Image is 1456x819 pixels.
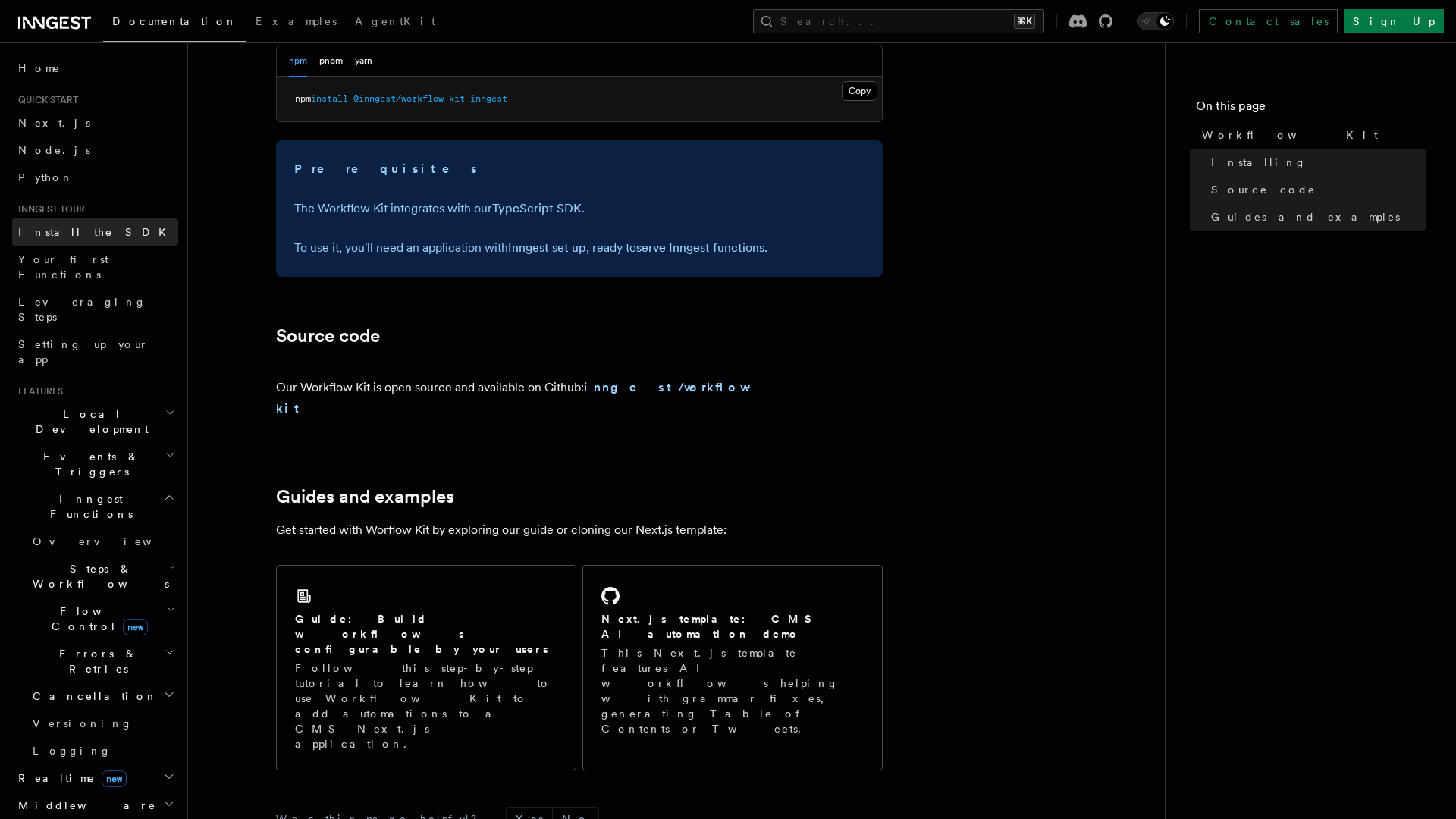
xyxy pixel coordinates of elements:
[18,338,149,366] span: Setting up your app
[102,770,127,787] span: new
[294,198,864,219] p: The Workflow Kit integrates with our .
[27,640,178,682] button: Errors & Retries
[12,449,165,479] span: Events & Triggers
[294,162,479,176] strong: Prerequisites
[1211,182,1316,197] span: Source code
[276,519,883,541] p: Get started with Worflow Kit by exploring our guide or cloning our Next.js template:
[18,117,90,129] span: Next.js
[256,15,337,27] span: Examples
[1211,155,1307,170] span: Installing
[12,528,178,764] div: Inngest Functions
[355,15,435,27] span: AgentKit
[582,565,883,770] a: Next.js template: CMS AI automation demoThis Next.js template features AI workflows helping with ...
[12,798,156,813] span: Middleware
[601,611,864,642] h2: Next.js template: CMS AI automation demo
[295,611,557,657] h2: Guide: Build workflows configurable by your users
[27,598,178,640] button: Flow Controlnew
[12,55,178,82] a: Home
[12,400,178,443] button: Local Development
[103,5,246,42] a: Documentation
[842,81,877,101] button: Copy
[12,288,178,331] a: Leveraging Steps
[753,9,1044,33] button: Search...⌘K
[289,45,307,77] button: npm
[12,485,178,528] button: Inngest Functions
[276,377,763,419] p: Our Workflow Kit is open source and available on Github:
[12,94,78,106] span: Quick start
[12,331,178,373] a: Setting up your app
[12,792,178,819] button: Middleware
[12,764,178,792] button: Realtimenew
[12,246,178,288] a: Your first Functions
[123,619,148,635] span: new
[355,45,372,77] button: yarn
[1199,9,1338,33] a: Contact sales
[27,646,165,676] span: Errors & Retries
[276,565,576,770] a: Guide: Build workflows configurable by your usersFollow this step-by-step tutorial to learn how t...
[12,109,178,136] a: Next.js
[1211,209,1400,224] span: Guides and examples
[1014,14,1035,29] kbd: ⌘K
[295,93,311,104] span: npm
[276,486,454,507] a: Guides and examples
[311,93,348,104] span: install
[294,237,864,259] p: To use it, you'll need an application with , ready to .
[508,240,586,255] a: Inngest set up
[18,61,61,76] span: Home
[295,661,557,752] p: Follow this step-by-step tutorial to learn how to use Workflow Kit to add automations to a CMS Ne...
[1205,176,1426,203] a: Source code
[18,144,90,156] span: Node.js
[18,253,108,281] span: Your first Functions
[12,385,63,397] span: Features
[470,93,507,104] span: inngest
[601,645,864,736] p: This Next.js template features AI workflows helping with grammar fixes, generating Table of Conte...
[18,296,146,323] span: Leveraging Steps
[1137,12,1174,30] button: Toggle dark mode
[18,171,74,184] span: Python
[27,689,158,704] span: Cancellation
[27,710,178,737] a: Versioning
[18,226,175,238] span: Install the SDK
[27,682,178,710] button: Cancellation
[33,745,111,757] span: Logging
[33,535,189,548] span: Overview
[1196,121,1426,149] a: Workflow Kit
[12,770,127,786] span: Realtime
[112,15,237,27] span: Documentation
[246,5,346,41] a: Examples
[1205,203,1426,231] a: Guides and examples
[27,528,178,555] a: Overview
[353,93,465,104] span: @inngest/workflow-kit
[12,136,178,164] a: Node.js
[27,555,178,598] button: Steps & Workflows
[636,240,764,255] a: serve Inngest functions
[12,406,165,437] span: Local Development
[1344,9,1444,33] a: Sign Up
[769,391,883,406] iframe: GitHub
[1205,149,1426,176] a: Installing
[1202,127,1378,143] span: Workflow Kit
[12,218,178,246] a: Install the SDK
[346,5,444,41] a: AgentKit
[492,201,582,215] a: TypeScript SDK
[12,203,85,215] span: Inngest tour
[319,45,343,77] button: pnpm
[27,604,167,634] span: Flow Control
[12,164,178,191] a: Python
[276,325,380,347] a: Source code
[1196,97,1426,121] h4: On this page
[27,737,178,764] a: Logging
[33,717,133,730] span: Versioning
[27,561,169,591] span: Steps & Workflows
[12,491,164,522] span: Inngest Functions
[12,443,178,485] button: Events & Triggers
